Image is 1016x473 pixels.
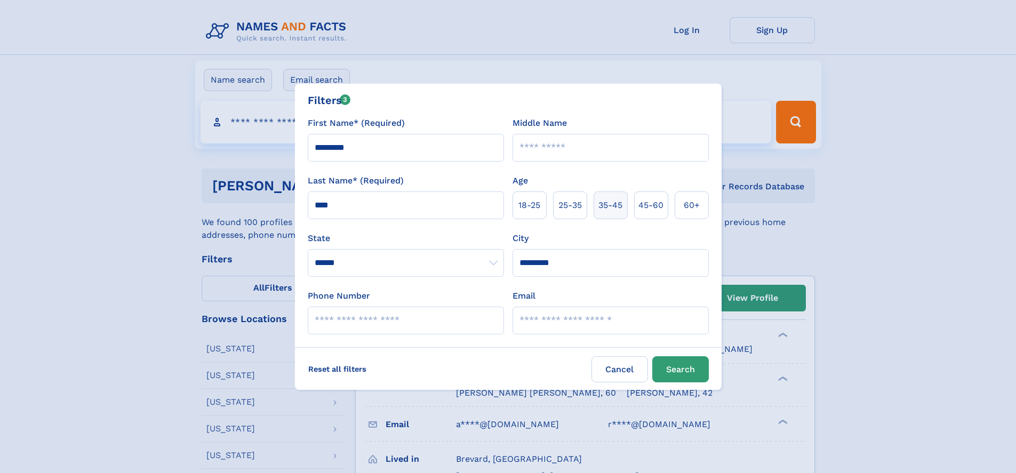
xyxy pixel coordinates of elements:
label: First Name* (Required) [308,117,405,130]
label: Middle Name [513,117,567,130]
label: Cancel [591,356,648,382]
span: 35‑45 [598,199,622,212]
label: Email [513,290,535,302]
span: 45‑60 [638,199,663,212]
label: City [513,232,529,245]
div: Filters [308,92,351,108]
label: State [308,232,504,245]
button: Search [652,356,709,382]
label: Phone Number [308,290,370,302]
label: Reset all filters [301,356,373,382]
span: 18‑25 [518,199,540,212]
label: Last Name* (Required) [308,174,404,187]
label: Age [513,174,528,187]
span: 25‑35 [558,199,582,212]
span: 60+ [684,199,700,212]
